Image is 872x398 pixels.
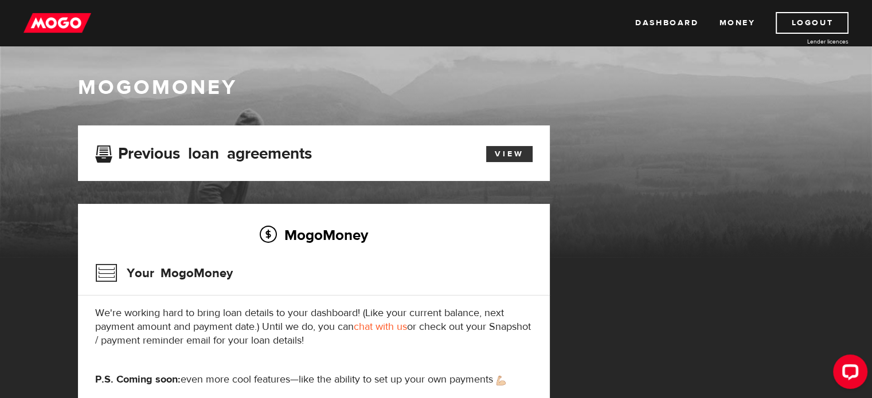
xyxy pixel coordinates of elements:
p: even more cool features—like the ability to set up your own payments [95,373,533,387]
a: Dashboard [635,12,698,34]
h2: MogoMoney [95,223,533,247]
a: Lender licences [762,37,848,46]
img: mogo_logo-11ee424be714fa7cbb0f0f49df9e16ec.png [24,12,91,34]
a: View [486,146,533,162]
a: chat with us [354,320,407,333]
strong: P.S. Coming soon: [95,373,181,386]
h3: Your MogoMoney [95,258,233,288]
h1: MogoMoney [78,76,795,100]
p: We're working hard to bring loan details to your dashboard! (Like your current balance, next paym... [95,306,533,348]
h3: Previous loan agreements [95,144,312,159]
img: strong arm emoji [496,376,506,385]
iframe: LiveChat chat widget [824,350,872,398]
a: Money [719,12,755,34]
a: Logout [776,12,848,34]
